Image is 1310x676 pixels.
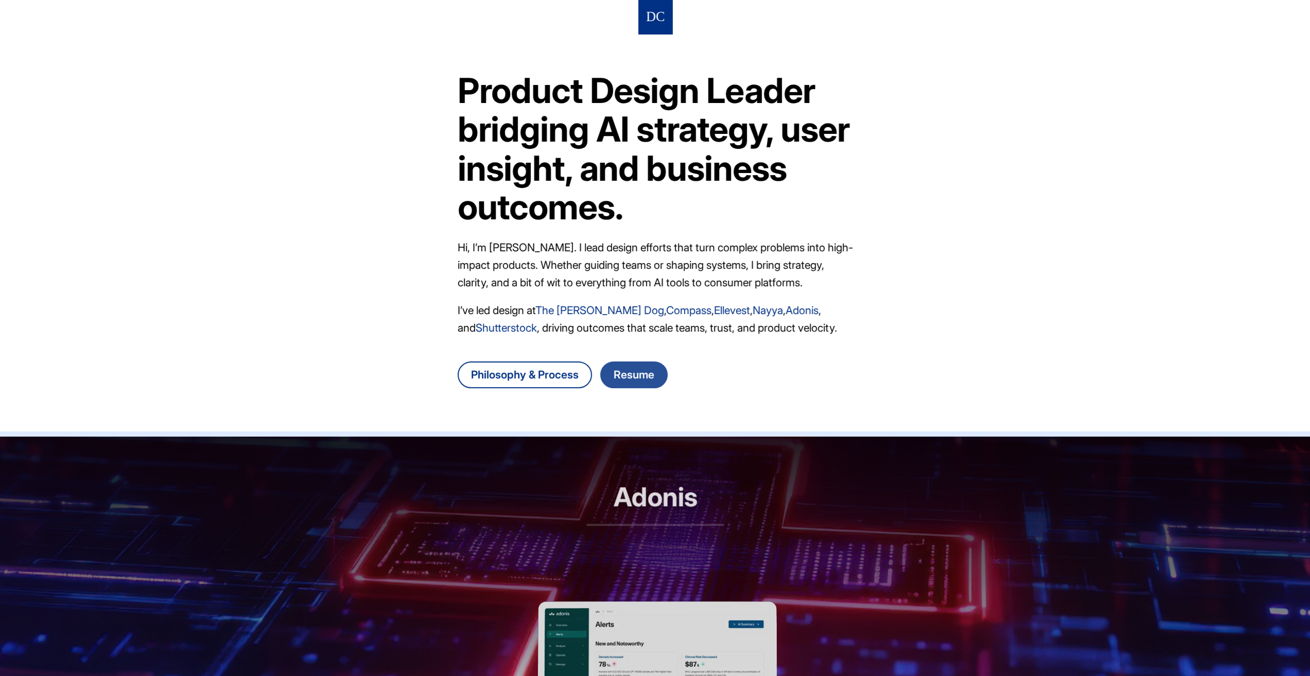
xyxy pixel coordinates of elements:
img: Logo [647,8,664,27]
a: Download Danny Chang's resume as a PDF file [600,361,668,388]
a: Nayya [753,304,783,317]
a: Go to Danny Chang's design philosophy and process page [458,361,592,388]
p: Hi, I’m [PERSON_NAME]. I lead design efforts that turn complex problems into high-impact products... [458,239,853,291]
a: Shutterstock [476,321,537,334]
a: The [PERSON_NAME] Dog [535,304,664,317]
p: I’ve led design at , , , , , and , driving outcomes that scale teams, trust, and product velocity. [458,302,853,337]
h1: Product Design Leader bridging AI strategy, user insight, and business outcomes. [458,71,853,227]
a: Adonis [785,304,818,317]
a: Compass [666,304,711,317]
h2: Adonis [586,482,724,526]
a: Ellevest [714,304,750,317]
